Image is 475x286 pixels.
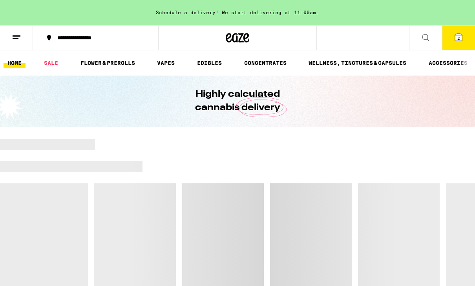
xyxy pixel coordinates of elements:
[4,58,26,68] a: HOME
[425,58,471,68] a: ACCESSORIES
[153,58,179,68] a: VAPES
[40,58,62,68] a: SALE
[193,58,226,68] a: EDIBLES
[173,88,302,114] h1: Highly calculated cannabis delivery
[442,26,475,50] button: 2
[457,36,460,41] span: 2
[240,58,290,68] a: CONCENTRATES
[305,58,410,68] a: WELLNESS, TINCTURES & CAPSULES
[77,58,139,68] a: FLOWER & PREROLLS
